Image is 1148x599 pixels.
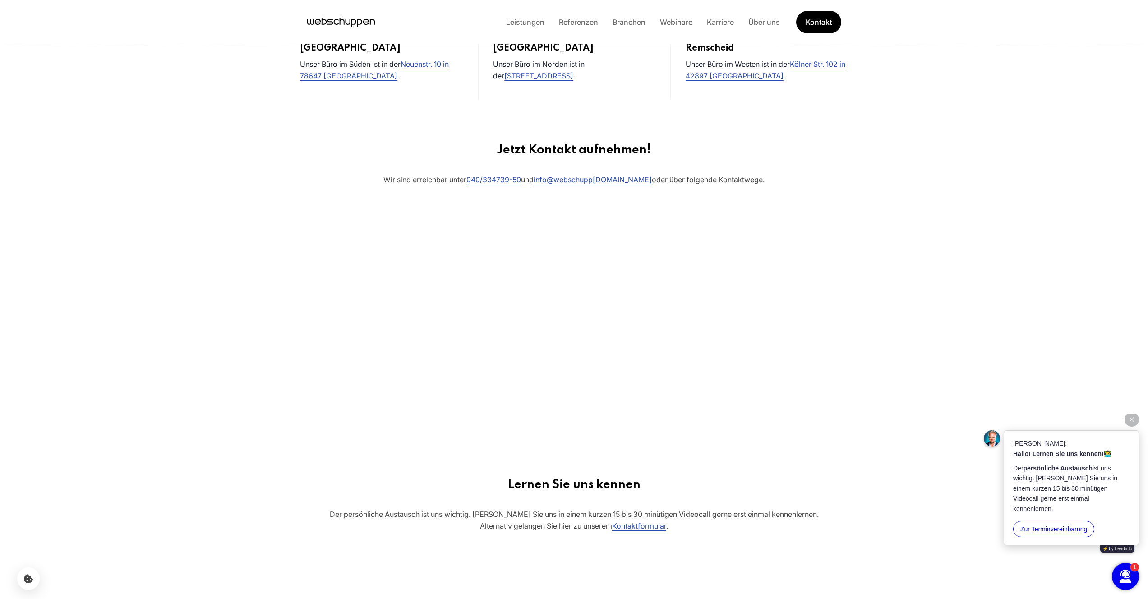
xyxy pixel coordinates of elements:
[493,42,656,55] h3: [GEOGRAPHIC_DATA]
[504,71,573,80] a: [STREET_ADDRESS]
[741,18,787,27] a: Über uns
[17,567,40,590] button: Cookie-Einstellungen öffnen
[49,51,118,58] strong: persönliche Austausch
[38,35,155,45] p: 👨‍💻
[273,478,876,492] h3: Lernen Sie uns kennen
[38,25,155,35] p: [PERSON_NAME]:
[427,211,721,433] iframe: Web Forms
[612,521,666,530] a: Kontaktformular
[534,175,652,184] a: info@webschupp[DOMAIN_NAME]
[466,175,521,184] a: 040/334739-50
[796,11,841,33] a: Get Started
[38,107,120,124] button: Zur Terminvereinbarung
[38,50,155,100] p: Der ist uns wichtig. [PERSON_NAME] Sie uns in einem kurzen 15 bis 30 minütigen Videocall gerne er...
[552,18,605,27] a: Referenzen
[307,15,375,29] a: Hauptseite besuchen
[605,18,653,27] a: Branchen
[686,42,848,55] h3: Remscheid
[499,18,552,27] a: Leistungen
[686,58,848,82] p: Unser Büro im Westen ist in der .
[38,37,129,44] strong: Hallo! Lernen Sie uns kennen!
[300,42,464,55] h3: [GEOGRAPHIC_DATA]
[653,18,700,27] a: Webinare
[300,58,464,82] p: Unser Büro im Süden ist in der .
[125,132,160,139] a: ⚡️ by Leadinfo
[700,18,741,27] a: Karriere
[158,151,161,157] span: 1
[493,58,656,82] p: Unser Büro im Norden ist in der .
[286,508,863,532] p: Der persönliche Austausch ist uns wichtig. [PERSON_NAME] Sie uns in einem kurzen 15 bis 30 minüti...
